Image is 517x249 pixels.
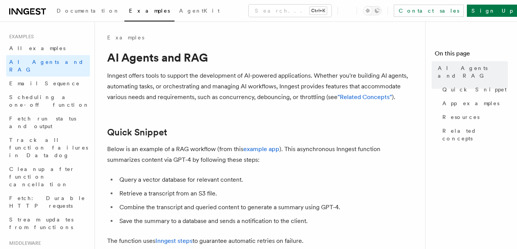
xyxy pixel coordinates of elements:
a: Cleanup after function cancellation [6,162,90,191]
a: Fetch run status and output [6,112,90,133]
span: App examples [442,99,499,107]
a: Track all function failures in Datadog [6,133,90,162]
a: "Related Concepts" [338,93,392,101]
span: Cleanup after function cancellation [9,166,75,187]
span: AI Agents and RAG [438,64,508,80]
a: App examples [439,96,508,110]
p: Below is an example of a RAG workflow (from this ). This asynchronous Inngest function summarizes... [107,144,413,165]
span: Scheduling a one-off function [9,94,90,108]
span: Middleware [6,240,41,246]
span: Examples [129,8,170,14]
span: All examples [9,45,65,51]
span: Related concepts [442,127,508,142]
a: Related concepts [439,124,508,145]
span: Quick Snippet [442,86,507,93]
a: Quick Snippet [439,83,508,96]
button: Toggle dark mode [363,6,382,15]
h1: AI Agents and RAG [107,50,413,64]
h4: On this page [435,49,508,61]
span: Documentation [57,8,120,14]
a: Examples [107,34,144,41]
span: Track all function failures in Datadog [9,137,88,158]
li: Combine the transcript and queried content to generate a summary using GPT-4. [117,202,413,213]
li: Query a vector database for relevant content. [117,174,413,185]
li: Retrieve a transcript from an S3 file. [117,188,413,199]
a: Resources [439,110,508,124]
a: Stream updates from functions [6,213,90,234]
a: Scheduling a one-off function [6,90,90,112]
span: Stream updates from functions [9,216,73,230]
span: Fetch: Durable HTTP requests [9,195,85,209]
a: AgentKit [175,2,224,21]
a: example app [243,145,279,153]
a: AI Agents and RAG [6,55,90,76]
a: Fetch: Durable HTTP requests [6,191,90,213]
a: Inngest steps [155,237,192,244]
a: AI Agents and RAG [435,61,508,83]
a: Examples [124,2,175,21]
li: Save the summary to a database and sends a notification to the client. [117,216,413,226]
a: Documentation [52,2,124,21]
span: Email Sequence [9,80,80,86]
kbd: Ctrl+K [310,7,327,15]
a: Quick Snippet [107,127,167,138]
a: Email Sequence [6,76,90,90]
p: Inngest offers tools to support the development of AI-powered applications. Whether you're buildi... [107,70,413,103]
span: AgentKit [179,8,220,14]
p: The function uses to guarantee automatic retries on failure. [107,236,413,246]
span: AI Agents and RAG [9,59,84,73]
button: Search...Ctrl+K [249,5,331,17]
span: Fetch run status and output [9,116,76,129]
span: Resources [442,113,479,121]
span: Examples [6,34,34,40]
a: All examples [6,41,90,55]
a: Contact sales [394,5,464,17]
